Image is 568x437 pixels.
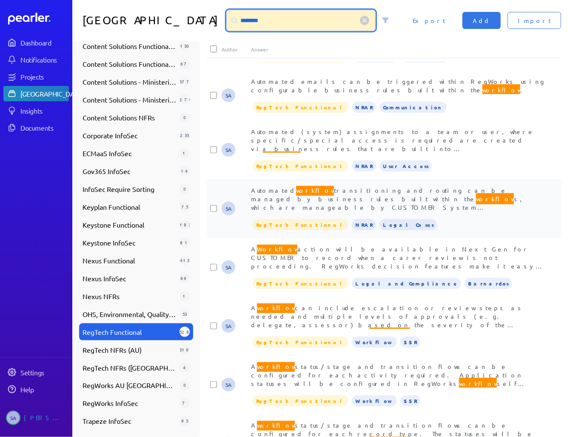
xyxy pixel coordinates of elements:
span: Corporate InfoSec [83,130,176,140]
span: Communication [380,102,447,113]
div: 235 [180,130,190,140]
div: Projects [20,72,68,81]
span: Steve Ackermann [222,260,235,274]
a: Settings [3,365,69,380]
span: RegTech Functional [253,278,348,289]
div: 69 [180,273,190,283]
h1: [GEOGRAPHIC_DATA] [83,10,223,31]
span: Content Solutions - Ministerials - Functional [83,77,176,87]
a: [GEOGRAPHIC_DATA] [3,86,69,101]
span: Nexus NFRs [83,291,176,301]
span: Nexus InfoSec [83,273,176,283]
span: Content Solutions Functional (Review) [83,41,176,51]
span: Gov365 InfoSec [83,166,176,176]
div: 1 [180,148,190,158]
div: 0 [180,184,190,194]
a: Insights [3,103,69,118]
div: Answer [251,46,546,53]
span: OHS, Environmental, Quality, Ethical Dealings [83,309,176,319]
div: Author [222,46,251,53]
a: SA[PERSON_NAME] [3,407,69,428]
span: workflow [482,84,520,95]
button: Import [508,12,561,29]
span: workflow [257,302,295,313]
span: ECMaaS InfoSec [83,148,176,158]
button: Add [462,12,501,29]
div: 95 [180,416,190,426]
div: 14 [180,166,190,176]
span: workflow [257,361,295,372]
div: 0 [180,112,190,123]
button: Export [402,12,456,29]
span: workflow [263,151,301,163]
span: NRAR [352,219,376,230]
a: Notifications [3,52,69,67]
div: 319 [180,345,190,355]
span: RegTech NFRs (AU) [83,345,176,355]
span: Automated emails can be triggered within RegWorks using configurable business rules built within ... [251,77,545,95]
span: SSR [400,395,420,406]
span: RegWorks InfoSec [83,398,176,408]
span: Steve Ackermann [6,411,20,425]
div: 377 [180,77,190,87]
div: 528 [180,327,190,337]
div: 75 [180,202,190,212]
a: Dashboard [8,13,69,25]
span: NRAR [352,102,376,113]
span: NRAR [352,160,376,171]
span: Automated transitioning and routing can be managed by business rules built within the s, which ar... [251,185,523,220]
span: InfoSec Require Sorting [83,184,176,194]
span: RegTech Functional [253,395,348,406]
div: Notifications [20,55,68,64]
span: Trapeze InfoSec [83,416,176,426]
span: Content Solutions Functional w/Images (Old _ For Review) [83,59,176,69]
div: 81 [180,237,190,248]
a: Dashboard [3,35,69,50]
span: Keystone Functional [83,220,176,230]
div: Settings [20,368,68,377]
span: Barnardos [465,278,512,289]
span: Import [518,16,551,25]
div: 130 [180,41,190,51]
a: Documents [3,120,69,135]
span: Add [473,16,491,25]
span: Legal and Compliance [352,278,461,289]
span: RegTech Functional [253,102,348,113]
div: 7 [180,398,190,408]
span: RegTech Functional [253,337,348,348]
span: Workflow [370,328,410,339]
div: 67 [180,59,190,69]
span: Nexus Functional [83,255,176,266]
span: Workflow [352,395,397,406]
div: 53 [180,309,190,319]
span: Content Solutions NFRs [83,112,176,123]
span: Steve Ackermann [222,143,235,157]
span: Content Solutions - Ministerials - Non Functional [83,94,176,105]
div: 1 [180,291,190,301]
span: Workflow [257,243,297,254]
div: 0 [180,380,190,391]
span: Keyplan Functional [83,202,176,212]
span: Automated (system) assignments to a team or user, where specific/special access is required are c... [251,128,543,246]
div: [PERSON_NAME] [24,411,66,425]
span: SSR [400,337,420,348]
span: RegWorks AU [GEOGRAPHIC_DATA] [83,380,176,391]
div: Insights [20,106,68,115]
span: Export [413,16,445,25]
div: 4 [180,363,190,373]
span: Keystone InfoSec [83,237,176,248]
span: Steve Ackermann [222,89,235,102]
div: Help [20,385,68,394]
span: Legal Cases [380,219,437,230]
span: RegTech Functional [253,160,348,171]
a: Help [3,382,69,397]
span: workflow [296,185,334,196]
a: Projects [3,69,69,84]
span: RegTech Functional [83,327,176,337]
span: User Access [380,160,432,171]
div: 415 [180,255,190,266]
div: 270 [180,94,190,105]
span: workflow [257,420,295,431]
div: Dashboard [20,38,68,47]
span: Workflow [352,337,397,348]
